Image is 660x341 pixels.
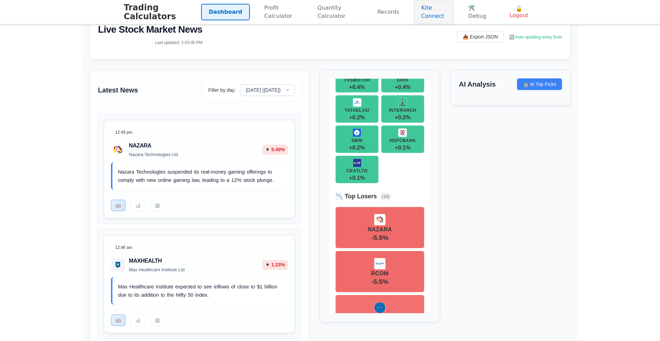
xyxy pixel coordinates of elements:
[459,79,496,89] h3: AI Analysis
[129,151,178,158] p: Nazara Technologies Ltd
[371,278,388,285] span: -5.5 %
[335,251,424,292] button: RCOMRCOM-5.5%
[335,125,378,153] button: SBINSBIN+0.2%
[115,129,132,135] span: 12:49 pm
[389,108,417,113] div: INTERARCH
[344,108,370,113] div: TATAELXSI
[335,65,378,92] button: TVSMOTORTVSMOTOR+0.4%
[517,78,562,90] button: 🤖 AI Top Picks
[150,200,165,211] button: 🏢
[395,145,411,151] span: + 0.1 %
[395,85,411,90] span: + 0.4 %
[374,258,386,269] img: RCOM
[98,22,202,37] h2: Live Stock Market News
[371,234,388,241] span: -5.5 %
[346,169,367,173] div: CEATLTD
[262,145,288,155] div: 5.49 %
[344,78,370,82] div: TVSMOTOR
[349,85,365,90] span: + 0.4 %
[98,85,138,95] h3: Latest News
[398,98,407,107] img: INTERARCH
[208,87,236,94] label: Filter by day:
[457,31,504,43] button: 📥 Export JSON
[381,95,424,123] button: INTERARCHINTERARCH+0.2%
[381,65,424,92] button: ERISERIS+0.4%
[335,295,424,336] button: RPOWER
[352,128,361,137] img: SBIN
[98,40,202,46] p: Last updated: 2:43:05 PM
[371,271,389,276] div: RCOM
[509,35,562,40] span: 🔄 Auto-updating every 5min
[265,146,270,153] span: ▼
[335,95,378,123] button: TATAELXSITATAELXSI+0.2%
[129,257,185,265] h3: MAXHEALTH
[111,258,125,272] img: Max Healthcare Institute Ltd
[379,192,392,200] span: ( 18 )
[265,261,270,268] span: ▼
[502,1,536,23] button: 🔓 Logout
[395,115,411,120] span: + 0.2 %
[370,4,407,20] a: Records
[201,4,250,20] a: Dashboard
[374,214,386,225] img: NAZARA
[129,142,178,150] h3: NAZARA
[150,315,165,326] button: 🏢
[262,260,288,270] div: 1.23 %
[398,128,407,137] img: HDFCBANK
[111,315,125,326] button: 🤖
[118,283,282,299] p: Max Healthcare Institute expected to see inflows of close to $1 billion due to its addition to th...
[397,78,408,82] div: ERIS
[131,315,145,326] button: 📊
[129,266,185,273] p: Max Healthcare Institute Ltd
[349,115,365,120] span: + 0.2 %
[115,244,132,251] span: 12:46 am
[335,192,377,201] h4: 📉 Top Losers
[118,168,282,184] p: Nazara Technologies suspended its real-money gaming offerings to comply with new online gaming la...
[349,175,365,181] span: + 0.1 %
[389,139,416,143] div: HDFCBANK
[349,145,365,151] span: + 0.2 %
[111,143,125,157] img: Nazara Technologies Ltd
[335,156,378,183] button: CEATLTDCEATLTD+0.1%
[124,3,201,21] h1: Trading Calculators
[353,98,362,107] img: TATAELXSI
[374,302,386,313] img: RPOWER
[131,200,145,211] button: 📊
[335,207,424,248] button: NAZARANAZARA-5.5%
[368,227,392,232] div: NAZARA
[353,158,362,167] img: CEATLTD
[351,139,363,143] div: SBIN
[111,200,125,211] button: 🤖
[381,125,424,153] button: HDFCBANKHDFCBANK+0.1%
